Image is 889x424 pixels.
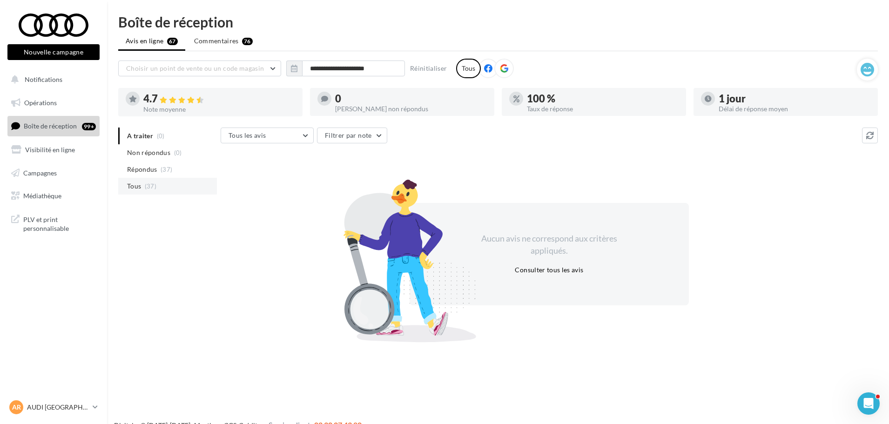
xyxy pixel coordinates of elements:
[456,59,481,78] div: Tous
[6,93,101,113] a: Opérations
[174,149,182,156] span: (0)
[527,106,679,112] div: Taux de réponse
[25,146,75,154] span: Visibilité en ligne
[24,122,77,130] span: Boîte de réception
[242,38,253,45] div: 76
[143,106,295,113] div: Note moyenne
[527,94,679,104] div: 100 %
[194,36,239,46] span: Commentaires
[6,163,101,183] a: Campagnes
[24,99,57,107] span: Opérations
[317,128,387,143] button: Filtrer par note
[406,63,451,74] button: Réinitialiser
[127,148,170,157] span: Non répondus
[469,233,629,256] div: Aucun avis ne correspond aux critères appliqués.
[23,168,57,176] span: Campagnes
[82,123,96,130] div: 99+
[145,182,156,190] span: (37)
[126,64,264,72] span: Choisir un point de vente ou un code magasin
[118,15,878,29] div: Boîte de réception
[7,398,100,416] a: AR AUDI [GEOGRAPHIC_DATA]
[12,403,21,412] span: AR
[27,403,89,412] p: AUDI [GEOGRAPHIC_DATA]
[23,192,61,200] span: Médiathèque
[127,182,141,191] span: Tous
[161,166,172,173] span: (37)
[23,213,96,233] span: PLV et print personnalisable
[335,106,487,112] div: [PERSON_NAME] non répondus
[6,70,98,89] button: Notifications
[719,94,870,104] div: 1 jour
[511,264,587,276] button: Consulter tous les avis
[6,209,101,237] a: PLV et print personnalisable
[335,94,487,104] div: 0
[6,186,101,206] a: Médiathèque
[6,140,101,160] a: Visibilité en ligne
[143,94,295,104] div: 4.7
[229,131,266,139] span: Tous les avis
[221,128,314,143] button: Tous les avis
[118,61,281,76] button: Choisir un point de vente ou un code magasin
[6,116,101,136] a: Boîte de réception99+
[719,106,870,112] div: Délai de réponse moyen
[25,75,62,83] span: Notifications
[127,165,157,174] span: Répondus
[7,44,100,60] button: Nouvelle campagne
[857,392,880,415] iframe: Intercom live chat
